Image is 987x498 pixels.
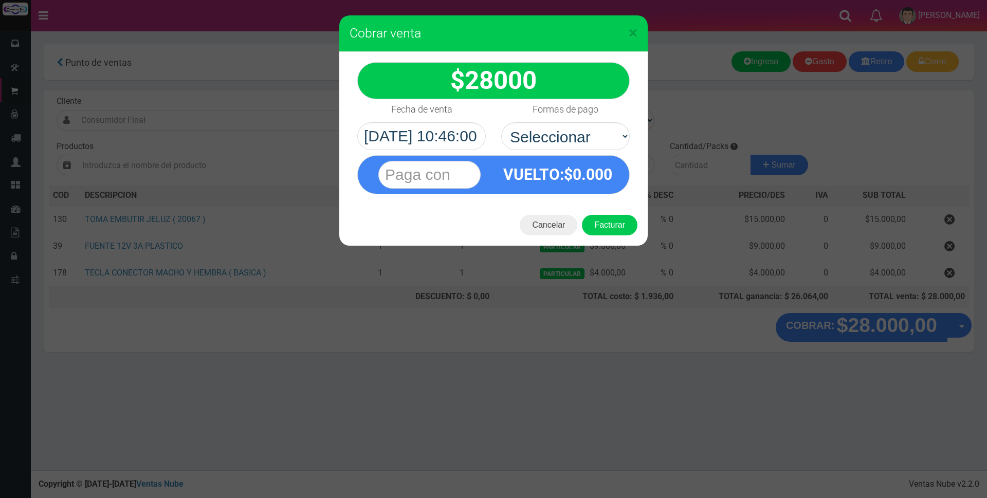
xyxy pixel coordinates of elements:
[533,104,598,115] h4: Formas de pago
[503,165,612,183] strong: :$
[503,165,560,183] span: VUELTO
[629,25,637,41] button: Close
[573,165,612,183] span: 0.000
[629,23,637,43] span: ×
[582,215,637,235] button: Facturar
[520,215,577,235] button: Cancelar
[350,26,637,41] h3: Cobrar venta
[450,66,537,95] strong: $
[465,66,537,95] span: 28000
[378,161,481,189] input: Paga con
[391,104,452,115] h4: Fecha de venta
